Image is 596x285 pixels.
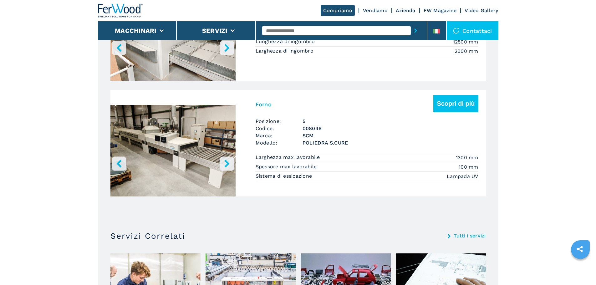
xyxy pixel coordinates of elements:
span: Codice: [256,125,303,132]
h3: 008046 [303,125,478,132]
button: Scopri di più [433,95,478,112]
a: left-buttonright-buttonGo to Slide 1Go to Slide 2Go to Slide 3Go to Slide 4Go to Slide 5Go to Sli... [110,90,486,196]
em: 1300 mm [456,154,478,161]
button: right-button [220,156,234,170]
a: Compriamo [321,5,355,16]
button: right-button [220,41,234,55]
h3: POLIEDRA S.CURE [303,139,478,146]
a: Azienda [396,8,415,13]
h3: Servizi Correlati [110,231,185,241]
button: submit-button [411,23,420,38]
img: Contattaci [453,28,459,34]
a: Vendiamo [363,8,388,13]
em: 2000 mm [455,48,478,55]
span: 5 [303,118,478,125]
a: FW Magazine [424,8,457,13]
iframe: Chat [569,257,591,280]
h3: Forno [256,101,272,108]
em: 12500 mm [453,38,478,45]
button: left-button [112,41,126,55]
p: Spessore max lavorabile [256,163,318,170]
span: Marca: [256,132,303,139]
em: Lampada UV [447,173,478,180]
button: Servizi [202,27,227,34]
em: 100 mm [459,163,478,170]
a: sharethis [572,241,588,257]
p: Larghezza max lavorabile [256,154,322,161]
span: Posizione: [256,118,303,125]
img: Ferwood [98,4,143,18]
p: Larghezza di ingombro [256,48,315,54]
a: Tutti i servizi [454,233,486,238]
div: Contattaci [447,21,498,40]
span: Modello: [256,139,303,146]
p: Sistema di essicazione [256,173,314,180]
h3: SCM [303,132,478,139]
p: Lunghezza di ingombro [256,38,317,45]
div: Go to Slide 1 [110,93,236,245]
button: Macchinari [115,27,156,34]
button: left-button [112,156,126,170]
a: Video Gallery [465,8,498,13]
img: fa4687d23ec01f29c97cd5d9d5a0f6bc [110,93,236,211]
